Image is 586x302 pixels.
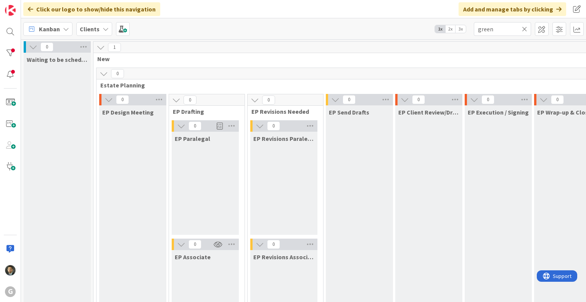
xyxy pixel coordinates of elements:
[108,43,121,52] span: 1
[481,95,494,104] span: 0
[175,253,211,261] span: EP Associate
[5,265,16,276] img: CG
[435,25,445,33] span: 1x
[459,2,566,16] div: Add and manage tabs by clicking
[188,121,201,131] span: 0
[23,2,160,16] div: Click our logo to show/hide this navigation
[398,108,459,116] span: EP Client Review/Draft Review Meeting
[39,24,60,34] span: Kanban
[551,95,564,104] span: 0
[468,108,529,116] span: EP Execution / Signing
[253,253,314,261] span: EP Revisions Associate
[27,56,88,63] span: Waiting to be scheduled
[184,95,196,105] span: 0
[456,25,466,33] span: 3x
[445,25,456,33] span: 2x
[5,5,16,16] img: Visit kanbanzone.com
[329,108,369,116] span: EP Send Drafts
[5,286,16,297] div: G
[474,22,531,36] input: Quick Filter...
[412,95,425,104] span: 0
[116,95,129,104] span: 0
[16,1,35,10] span: Support
[262,95,275,105] span: 0
[80,25,100,33] b: Clients
[102,108,154,116] span: EP Design Meeting
[267,121,280,131] span: 0
[111,69,124,78] span: 0
[175,135,210,142] span: EP Paralegal
[267,240,280,249] span: 0
[173,108,235,115] span: EP Drafting
[253,135,314,142] span: EP Revisions Paralegal
[40,42,53,52] span: 0
[343,95,356,104] span: 0
[188,240,201,249] span: 0
[251,108,314,115] span: EP Revisions Needed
